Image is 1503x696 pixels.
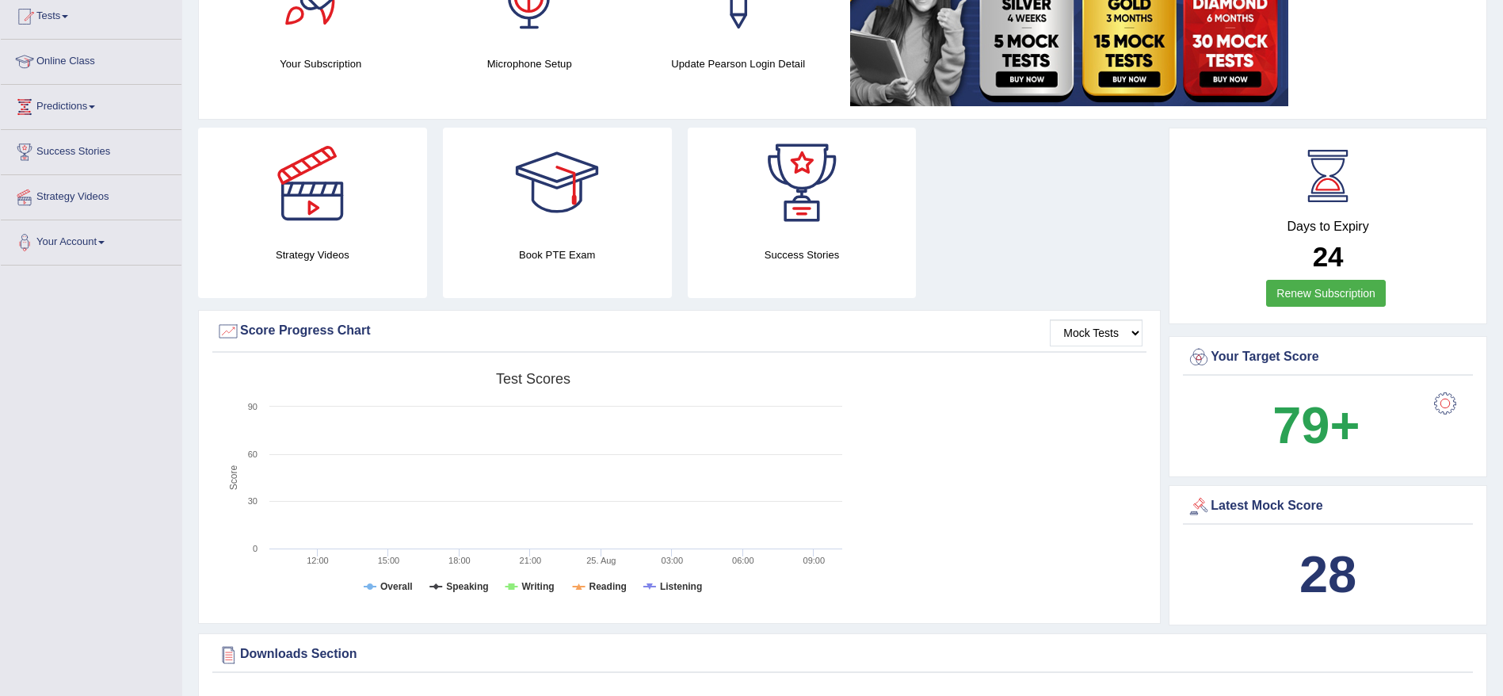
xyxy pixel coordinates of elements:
[446,581,488,592] tspan: Speaking
[1,220,181,260] a: Your Account
[433,55,625,72] h4: Microphone Setup
[448,556,471,565] text: 18:00
[1266,280,1386,307] a: Renew Subscription
[1272,396,1360,454] b: 79+
[216,319,1143,343] div: Score Progress Chart
[248,496,257,506] text: 30
[378,556,400,565] text: 15:00
[1,175,181,215] a: Strategy Videos
[224,55,417,72] h4: Your Subscription
[1187,220,1469,234] h4: Days to Expiry
[660,581,702,592] tspan: Listening
[732,556,754,565] text: 06:00
[521,581,554,592] tspan: Writing
[443,247,672,263] h4: Book PTE Exam
[662,556,684,565] text: 03:00
[216,643,1469,667] div: Downloads Section
[1187,495,1469,518] div: Latest Mock Score
[380,581,413,592] tspan: Overall
[1187,346,1469,369] div: Your Target Score
[248,402,257,411] text: 90
[307,556,329,565] text: 12:00
[1,40,181,79] a: Online Class
[1313,241,1344,272] b: 24
[586,556,616,565] tspan: 25. Aug
[642,55,834,72] h4: Update Pearson Login Detail
[228,465,239,491] tspan: Score
[589,581,627,592] tspan: Reading
[248,449,257,459] text: 60
[496,371,570,387] tspan: Test scores
[198,247,427,263] h4: Strategy Videos
[253,544,257,553] text: 0
[1,85,181,124] a: Predictions
[803,556,826,565] text: 09:00
[688,247,917,263] h4: Success Stories
[1299,545,1356,603] b: 28
[520,556,542,565] text: 21:00
[1,130,181,170] a: Success Stories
